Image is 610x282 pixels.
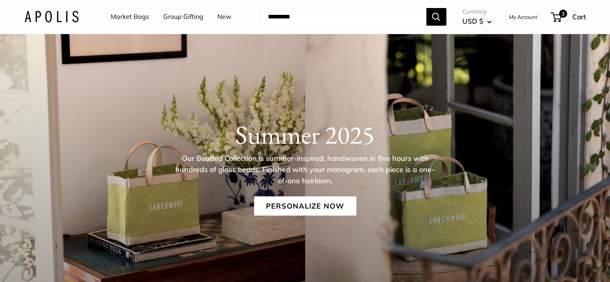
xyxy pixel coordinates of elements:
span: Currency [462,6,492,17]
a: My Account [509,12,537,22]
button: Search [426,8,446,26]
button: USD $ [462,15,492,28]
span: Cart [572,12,586,21]
a: 3 Cart [551,10,586,23]
a: Group Gifting [163,11,203,23]
a: New [217,11,231,23]
img: Apolis [24,11,79,22]
p: Our Beaded Collection is summer-inspired, handwoven in five hours with hundreds of glass beads. F... [175,153,436,187]
input: Search... [261,8,426,26]
a: Market Bags [111,11,149,23]
a: Personalize Now [254,197,356,216]
span: USD $ [462,17,483,25]
span: 3 [559,10,567,18]
h1: Summer 2025 [24,120,586,150]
